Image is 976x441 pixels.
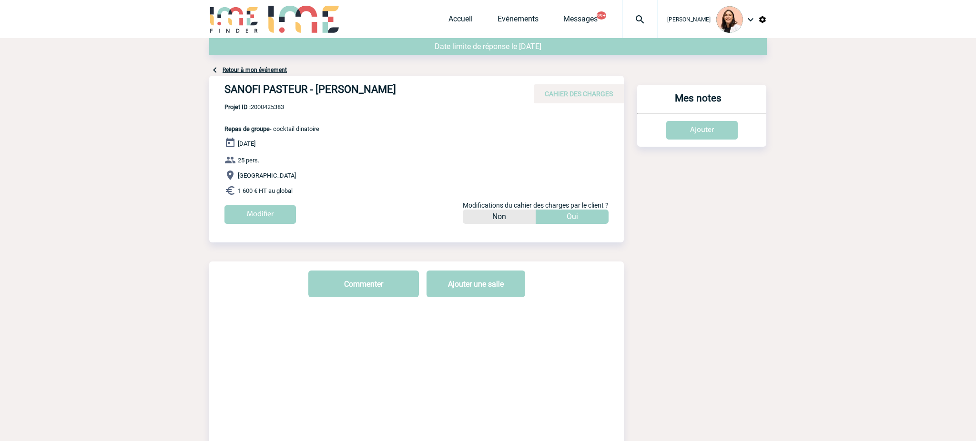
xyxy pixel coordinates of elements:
[238,157,259,164] span: 25 pers.
[238,187,293,194] span: 1 600 € HT au global
[224,83,510,100] h4: SANOFI PASTEUR - [PERSON_NAME]
[498,14,539,28] a: Evénements
[597,11,606,20] button: 99+
[545,90,613,98] span: CAHIER DES CHARGES
[448,14,473,28] a: Accueil
[641,92,755,113] h3: Mes notes
[427,271,525,297] button: Ajouter une salle
[308,271,419,297] button: Commenter
[224,103,251,110] b: Projet ID :
[224,103,319,110] span: 2000425383
[238,140,255,147] span: [DATE]
[667,16,711,23] span: [PERSON_NAME]
[223,67,287,73] a: Retour à mon événement
[435,42,541,51] span: Date limite de réponse le [DATE]
[716,6,743,33] img: 129834-0.png
[224,205,296,224] input: Modifier
[492,210,506,224] p: Non
[209,6,259,33] img: IME-Finder
[224,125,270,132] span: Repas de groupe
[563,14,598,28] a: Messages
[224,125,319,132] span: - cocktail dinatoire
[238,172,296,179] span: [GEOGRAPHIC_DATA]
[463,201,609,209] span: Modifications du cahier des charges par le client ?
[567,210,578,224] p: Oui
[666,121,738,140] input: Ajouter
